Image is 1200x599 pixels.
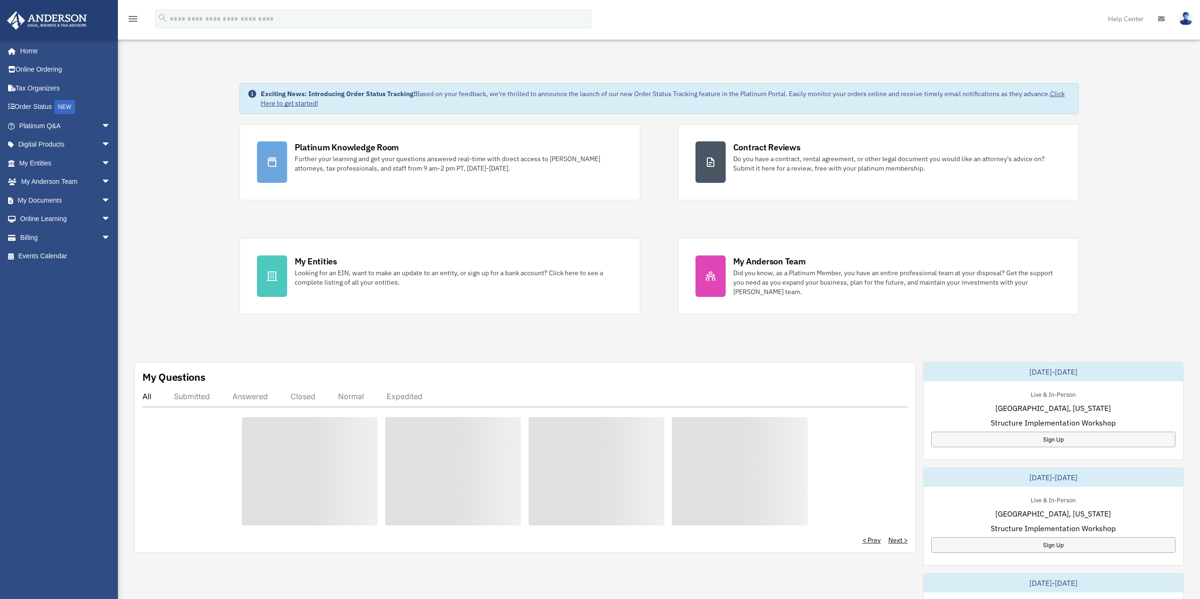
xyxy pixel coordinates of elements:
div: Platinum Knowledge Room [295,141,399,153]
a: My Anderson Team Did you know, as a Platinum Member, you have an entire professional team at your... [678,238,1079,314]
div: All [142,392,151,401]
span: arrow_drop_down [101,116,120,136]
div: Submitted [174,392,210,401]
span: [GEOGRAPHIC_DATA], [US_STATE] [995,402,1111,414]
i: menu [127,13,139,25]
div: My Anderson Team [733,255,806,267]
span: arrow_drop_down [101,154,120,173]
span: arrow_drop_down [101,135,120,155]
span: arrow_drop_down [101,191,120,210]
a: Events Calendar [7,247,125,266]
a: Platinum Knowledge Room Further your learning and get your questions answered real-time with dire... [240,124,640,200]
div: Contract Reviews [733,141,801,153]
a: Sign Up [931,432,1175,447]
div: Looking for an EIN, want to make an update to an entity, or sign up for a bank account? Click her... [295,268,623,287]
a: menu [127,16,139,25]
span: Structure Implementation Workshop [991,523,1116,534]
a: Home [7,41,120,60]
i: search [157,13,168,23]
a: Billingarrow_drop_down [7,228,125,247]
div: My Entities [295,255,337,267]
a: Tax Organizers [7,79,125,98]
div: Based on your feedback, we're thrilled to announce the launch of our new Order Status Tracking fe... [261,89,1071,108]
a: Online Learningarrow_drop_down [7,210,125,229]
a: Click Here to get started! [261,90,1065,107]
a: Online Ordering [7,60,125,79]
span: arrow_drop_down [101,210,120,229]
a: Sign Up [931,537,1175,553]
a: My Documentsarrow_drop_down [7,191,125,210]
a: Contract Reviews Do you have a contract, rental agreement, or other legal document you would like... [678,124,1079,200]
div: My Questions [142,370,206,384]
a: My Entitiesarrow_drop_down [7,154,125,172]
strong: Exciting News: Introducing Order Status Tracking! [261,90,415,98]
span: arrow_drop_down [101,228,120,247]
a: Order StatusNEW [7,98,125,117]
div: Answered [232,392,268,401]
div: Do you have a contract, rental agreement, or other legal document you would like an attorney's ad... [733,154,1061,173]
a: My Anderson Teamarrow_drop_down [7,172,125,191]
div: Further your learning and get your questions answered real-time with direct access to [PERSON_NAM... [295,154,623,173]
div: Expedited [387,392,422,401]
a: My Entities Looking for an EIN, want to make an update to an entity, or sign up for a bank accoun... [240,238,640,314]
div: [DATE]-[DATE] [924,468,1183,487]
div: Did you know, as a Platinum Member, you have an entire professional team at your disposal? Get th... [733,268,1061,296]
div: Closed [290,392,315,401]
div: [DATE]-[DATE] [924,574,1183,592]
div: [DATE]-[DATE] [924,362,1183,381]
img: Anderson Advisors Platinum Portal [4,11,90,30]
span: arrow_drop_down [101,172,120,192]
div: Live & In-Person [1023,494,1083,504]
a: Next > [888,535,908,545]
div: Normal [338,392,364,401]
span: [GEOGRAPHIC_DATA], [US_STATE] [995,508,1111,519]
span: Structure Implementation Workshop [991,417,1116,428]
div: Live & In-Person [1023,389,1083,399]
a: Digital Productsarrow_drop_down [7,135,125,154]
div: NEW [54,100,75,114]
a: Platinum Q&Aarrow_drop_down [7,116,125,135]
img: User Pic [1179,12,1193,25]
a: < Prev [862,535,881,545]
